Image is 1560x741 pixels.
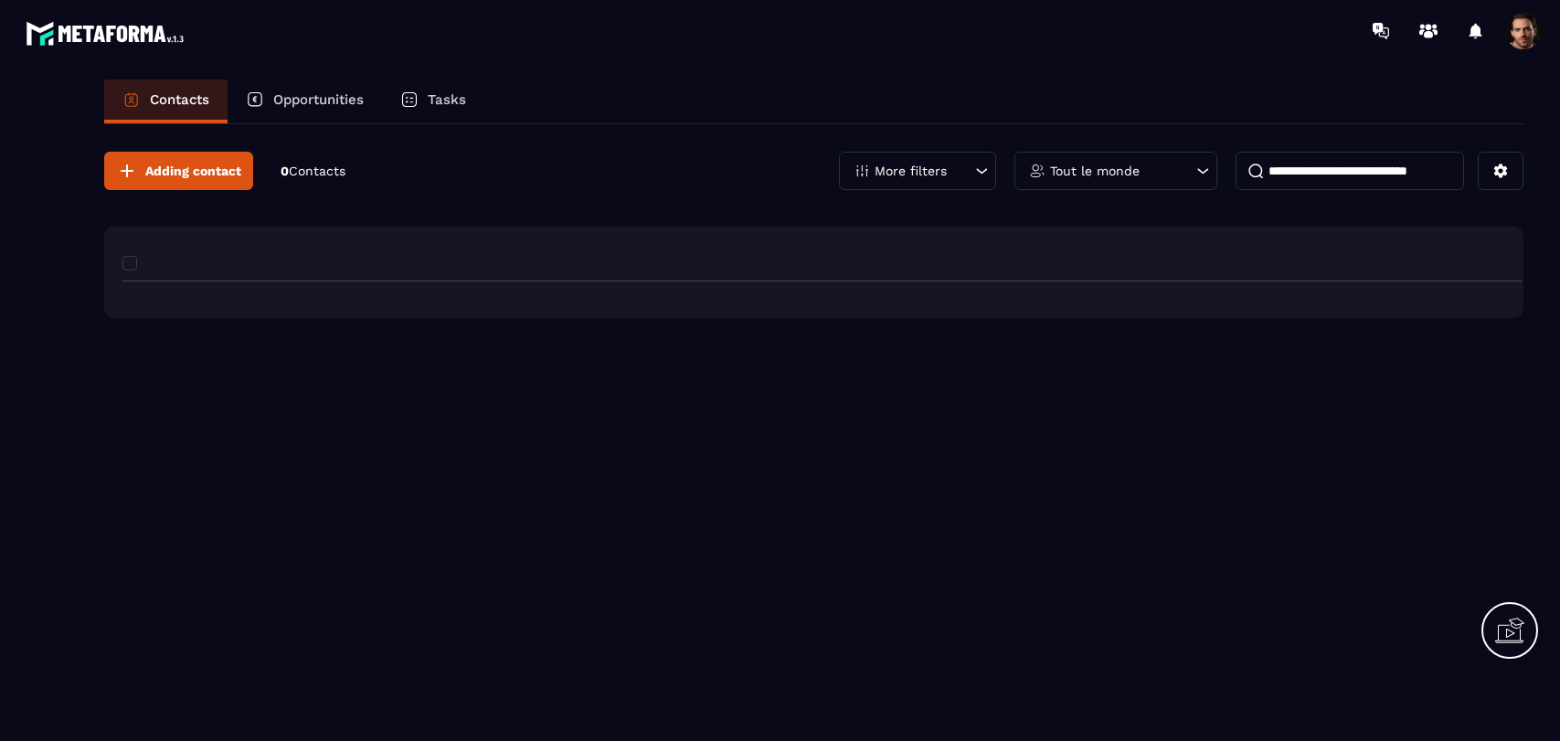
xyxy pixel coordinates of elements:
button: Adding contact [104,152,253,190]
p: More filters [875,164,947,177]
a: Tasks [382,79,484,123]
p: Contacts [150,91,209,108]
p: Tasks [428,91,466,108]
span: Contacts [289,164,345,178]
a: Contacts [104,79,228,123]
a: Opportunities [228,79,382,123]
p: Opportunities [273,91,364,108]
p: Tout le monde [1050,164,1140,177]
img: logo [26,16,190,50]
span: Adding contact [145,162,241,180]
p: 0 [281,163,345,180]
